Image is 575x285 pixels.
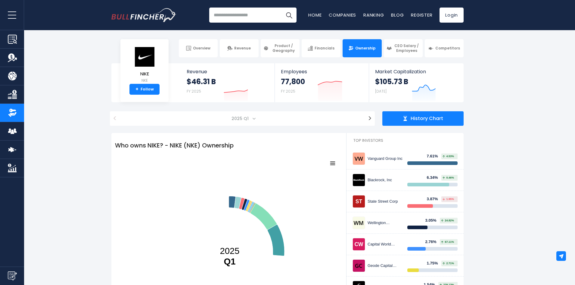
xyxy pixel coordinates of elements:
text: 1.54% [298,255,312,262]
span: 2025 Q1 [123,111,362,126]
text: 2025 [220,246,239,266]
img: Bullfincher logo [111,8,176,22]
span: 24.82% [441,219,454,222]
small: FY 2025 [281,89,295,94]
a: +Follow [129,84,160,95]
h2: Top Investors [347,133,464,148]
span: Revenue [234,46,251,51]
strong: $46.31 B [187,77,216,86]
span: Overview [193,46,210,51]
a: Companies [329,12,356,18]
h1: Who owns NIKE? - NIKE (NKE) Ownership [111,137,346,154]
text: 1.75% [298,247,312,254]
text: 3.05% [293,223,308,230]
span: 2025 Q1 [229,114,252,123]
div: Blackrock, Inc [368,178,403,183]
span: 0.46% [443,176,454,179]
span: Competitors [435,46,460,51]
text: 1.41% [298,262,310,269]
strong: $105.73 B [375,77,408,86]
a: Market Capitalization $105.73 B [DATE] [369,63,463,102]
span: 1.95% [443,198,454,201]
div: Wellington Management Group LLP [368,220,403,226]
span: Ownership [355,46,376,51]
a: Financials [302,39,340,57]
div: 3.87% [427,197,442,202]
a: Product / Geography [261,39,300,57]
img: Ownership [8,108,17,117]
text: 1.00% [294,274,308,281]
a: Login [440,8,464,23]
span: Market Capitalization [375,69,457,74]
a: Ownership [343,39,381,57]
button: Search [281,8,297,23]
a: Blog [391,12,404,18]
button: > [365,111,375,126]
span: NIKE [134,71,155,77]
span: Employees [281,69,362,74]
span: 2.71% [443,262,454,265]
text: 6.34% [269,190,284,197]
div: 7.61% [427,154,442,159]
text: 2.76% [297,236,311,243]
text: 3.87% [285,208,300,215]
text: 35.95% [151,217,169,224]
a: Go to homepage [111,8,176,22]
a: Ranking [363,12,384,18]
small: [DATE] [375,89,387,94]
div: Geode Capital Management, LLC [368,263,403,268]
div: 1.75% [427,261,442,266]
a: Register [411,12,432,18]
a: NIKE NKE [134,46,155,84]
div: Capital World Investors [368,242,403,247]
text: 7.61% [240,176,253,182]
tspan: Q1 [224,256,235,266]
a: Revenue [220,39,259,57]
div: Vanguard Group Inc [368,156,403,161]
a: Competitors [425,39,464,57]
a: Employees 77,800 FY 2025 [275,63,368,102]
div: 3.05% [425,218,440,223]
small: NKE [134,78,155,83]
button: < [110,111,120,126]
strong: + [135,87,138,92]
img: history chart [403,116,408,121]
strong: 77,800 [281,77,305,86]
span: Revenue [187,69,269,74]
span: Product / Geography [270,43,297,53]
div: 6.34% [427,175,442,180]
span: 4.53% [443,155,454,158]
div: 2.76% [425,239,440,245]
a: Overview [179,39,218,57]
span: Financials [315,46,334,51]
div: State Street Corp [368,199,403,204]
a: Revenue $46.31 B FY 2025 [181,63,275,102]
a: CEO Salary / Employees [384,39,423,57]
span: CEO Salary / Employees [393,43,420,53]
span: 67.11% [441,241,454,243]
a: Home [308,12,322,18]
span: History Chart [411,116,443,122]
small: FY 2025 [187,89,201,94]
